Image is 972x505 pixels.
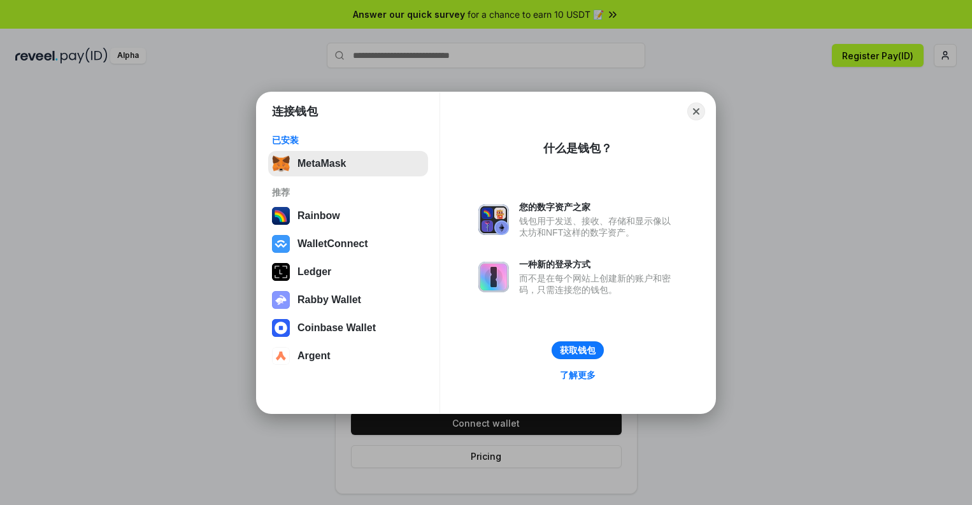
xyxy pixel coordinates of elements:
img: svg+xml,%3Csvg%20fill%3D%22none%22%20height%3D%2233%22%20viewBox%3D%220%200%2035%2033%22%20width%... [272,155,290,173]
button: Argent [268,343,428,369]
button: Close [687,103,705,120]
div: WalletConnect [297,238,368,250]
button: Rabby Wallet [268,287,428,313]
div: MetaMask [297,158,346,169]
img: svg+xml,%3Csvg%20xmlns%3D%22http%3A%2F%2Fwww.w3.org%2F2000%2Fsvg%22%20fill%3D%22none%22%20viewBox... [272,291,290,309]
div: 而不是在每个网站上创建新的账户和密码，只需连接您的钱包。 [519,273,677,295]
h1: 连接钱包 [272,104,318,119]
img: svg+xml,%3Csvg%20width%3D%22120%22%20height%3D%22120%22%20viewBox%3D%220%200%20120%20120%22%20fil... [272,207,290,225]
img: svg+xml,%3Csvg%20width%3D%2228%22%20height%3D%2228%22%20viewBox%3D%220%200%2028%2028%22%20fill%3D... [272,319,290,337]
div: Argent [297,350,331,362]
img: svg+xml,%3Csvg%20width%3D%2228%22%20height%3D%2228%22%20viewBox%3D%220%200%2028%2028%22%20fill%3D... [272,235,290,253]
button: WalletConnect [268,231,428,257]
a: 了解更多 [552,367,603,383]
img: svg+xml,%3Csvg%20xmlns%3D%22http%3A%2F%2Fwww.w3.org%2F2000%2Fsvg%22%20fill%3D%22none%22%20viewBox... [478,262,509,292]
img: svg+xml,%3Csvg%20xmlns%3D%22http%3A%2F%2Fwww.w3.org%2F2000%2Fsvg%22%20width%3D%2228%22%20height%3... [272,263,290,281]
button: 获取钱包 [552,341,604,359]
div: 您的数字资产之家 [519,201,677,213]
div: Rabby Wallet [297,294,361,306]
div: 什么是钱包？ [543,141,612,156]
div: Ledger [297,266,331,278]
button: MetaMask [268,151,428,176]
div: 钱包用于发送、接收、存储和显示像以太坊和NFT这样的数字资产。 [519,215,677,238]
img: svg+xml,%3Csvg%20width%3D%2228%22%20height%3D%2228%22%20viewBox%3D%220%200%2028%2028%22%20fill%3D... [272,347,290,365]
div: 推荐 [272,187,424,198]
div: Coinbase Wallet [297,322,376,334]
button: Coinbase Wallet [268,315,428,341]
button: Rainbow [268,203,428,229]
div: 已安装 [272,134,424,146]
div: 了解更多 [560,369,596,381]
div: 一种新的登录方式 [519,259,677,270]
img: svg+xml,%3Csvg%20xmlns%3D%22http%3A%2F%2Fwww.w3.org%2F2000%2Fsvg%22%20fill%3D%22none%22%20viewBox... [478,204,509,235]
div: Rainbow [297,210,340,222]
button: Ledger [268,259,428,285]
div: 获取钱包 [560,345,596,356]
